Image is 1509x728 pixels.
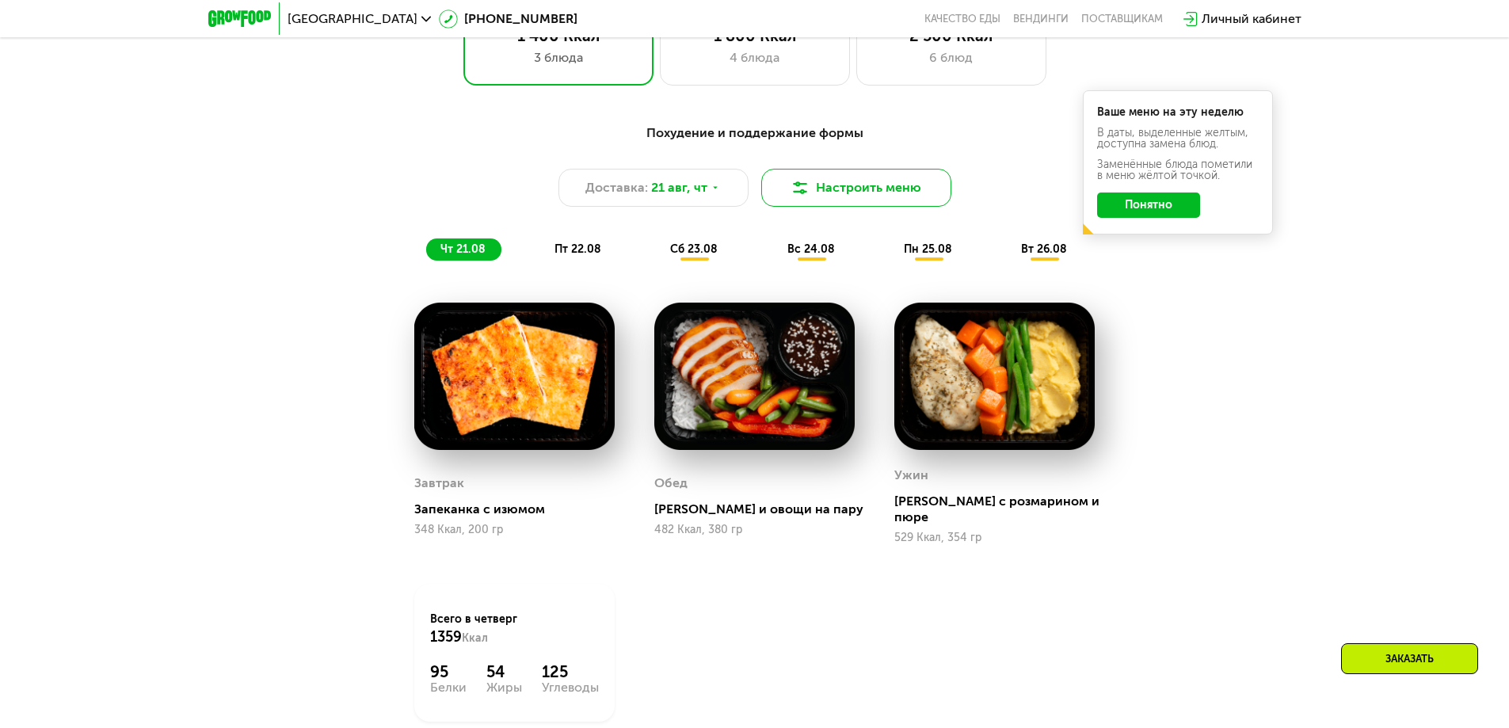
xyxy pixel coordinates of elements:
[670,242,718,256] span: сб 23.08
[1097,107,1259,118] div: Ваше меню на эту неделю
[787,242,835,256] span: вс 24.08
[676,48,833,67] div: 4 блюда
[1097,192,1200,218] button: Понятно
[430,681,467,694] div: Белки
[554,242,601,256] span: пт 22.08
[414,524,615,536] div: 348 Ккал, 200 гр
[904,242,952,256] span: пн 25.08
[414,471,464,495] div: Завтрак
[439,10,577,29] a: [PHONE_NUMBER]
[654,524,855,536] div: 482 Ккал, 380 гр
[1202,10,1301,29] div: Личный кабинет
[288,13,417,25] span: [GEOGRAPHIC_DATA]
[585,178,648,197] span: Доставка:
[430,612,599,646] div: Всего в четверг
[542,681,599,694] div: Углеводы
[1081,13,1163,25] div: поставщикам
[654,471,688,495] div: Обед
[894,494,1107,525] div: [PERSON_NAME] с розмарином и пюре
[1097,128,1259,150] div: В даты, выделенные желтым, доступна замена блюд.
[761,169,951,207] button: Настроить меню
[1341,643,1478,674] div: Заказать
[486,662,522,681] div: 54
[894,463,928,487] div: Ужин
[651,178,707,197] span: 21 авг, чт
[480,48,637,67] div: 3 блюда
[1097,159,1259,181] div: Заменённые блюда пометили в меню жёлтой точкой.
[440,242,486,256] span: чт 21.08
[486,681,522,694] div: Жиры
[1013,13,1069,25] a: Вендинги
[894,532,1095,544] div: 529 Ккал, 354 гр
[654,501,867,517] div: [PERSON_NAME] и овощи на пару
[873,48,1030,67] div: 6 блюд
[924,13,1000,25] a: Качество еды
[542,662,599,681] div: 125
[1021,242,1067,256] span: вт 26.08
[286,124,1224,143] div: Похудение и поддержание формы
[430,662,467,681] div: 95
[430,628,462,646] span: 1359
[414,501,627,517] div: Запеканка с изюмом
[462,631,488,645] span: Ккал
